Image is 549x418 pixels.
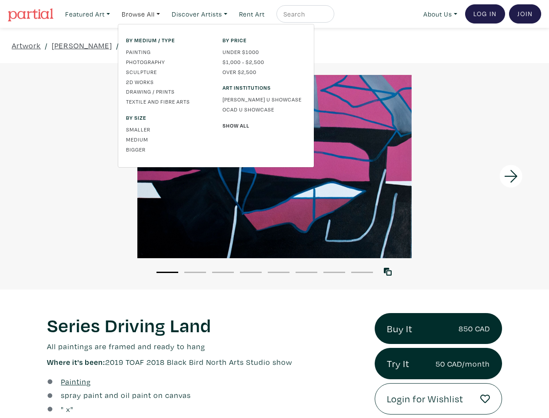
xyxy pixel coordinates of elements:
[126,88,210,95] a: Drawing / Prints
[375,348,502,379] a: Try It50 CAD/month
[126,135,210,143] a: Medium
[126,68,210,76] a: Sculpture
[52,40,112,51] a: [PERSON_NAME]
[223,105,306,113] a: OCAD U Showcase
[61,5,114,23] a: Featured Art
[126,114,210,121] span: By size
[126,36,210,44] span: By medium / type
[223,58,306,66] a: $1,000 - $2,500
[375,383,502,415] a: Login for Wishlist
[156,272,178,273] button: 1 of 8
[240,272,262,273] button: 4 of 8
[223,121,306,129] a: Show All
[45,40,48,51] span: /
[283,9,326,20] input: Search
[47,357,105,367] span: Where it's been:
[47,356,362,368] p: 2019 TOAF 2018 Black Bird North Arts Studio show
[12,40,41,51] a: Artwork
[235,5,269,23] a: Rent Art
[419,5,461,23] a: About Us
[61,376,91,388] a: Painting
[184,272,206,273] button: 2 of 8
[296,272,317,273] button: 6 of 8
[509,4,541,24] a: Join
[126,145,210,153] a: Bigger
[351,272,373,273] button: 8 of 8
[223,36,306,44] span: By price
[223,48,306,56] a: Under $1000
[212,272,234,273] button: 3 of 8
[116,40,119,51] span: /
[268,272,289,273] button: 5 of 8
[223,95,306,103] a: [PERSON_NAME] U Showcase
[126,78,210,86] a: 2D works
[61,403,73,415] div: " x "
[223,68,306,76] a: Over $2,500
[47,313,362,337] h1: Series Driving Land
[126,48,210,56] a: Painting
[168,5,231,23] a: Discover Artists
[47,340,362,352] p: All paintings are framed and ready to hang
[223,84,306,91] span: Art Institutions
[61,389,191,401] a: spray paint and oil paint on canvas
[465,4,505,24] a: Log In
[61,377,91,387] u: Painting
[118,5,164,23] a: Browse All
[387,391,463,406] span: Login for Wishlist
[126,98,210,105] a: Textile and Fibre Arts
[126,125,210,133] a: Smaller
[375,313,502,344] a: Buy It850 CAD
[436,358,490,370] small: 50 CAD/month
[126,58,210,66] a: Photography
[323,272,345,273] button: 7 of 8
[118,24,314,168] div: Featured Art
[459,323,490,334] small: 850 CAD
